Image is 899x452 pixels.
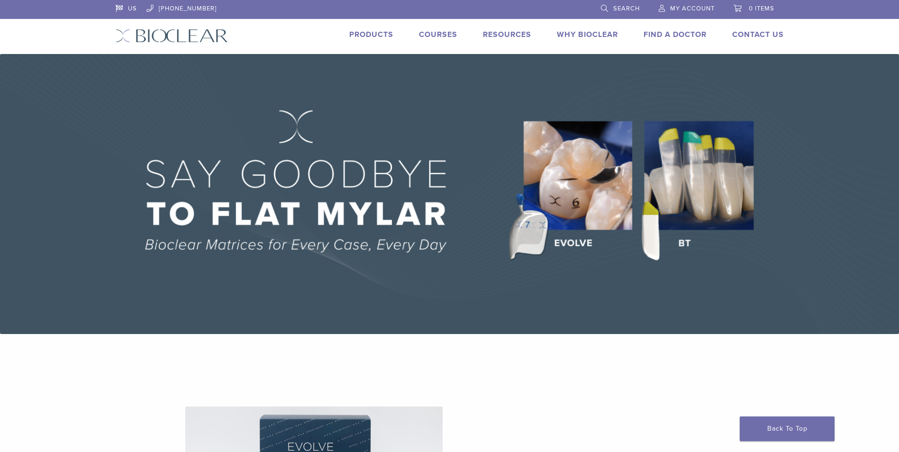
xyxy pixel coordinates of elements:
[732,30,784,39] a: Contact Us
[644,30,707,39] a: Find A Doctor
[116,29,228,43] img: Bioclear
[740,416,835,441] a: Back To Top
[613,5,640,12] span: Search
[419,30,457,39] a: Courses
[349,30,393,39] a: Products
[749,5,774,12] span: 0 items
[670,5,715,12] span: My Account
[483,30,531,39] a: Resources
[557,30,618,39] a: Why Bioclear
